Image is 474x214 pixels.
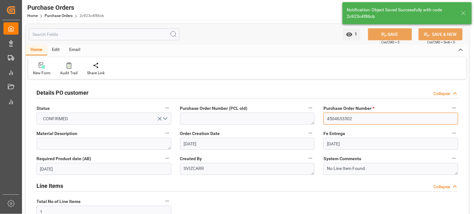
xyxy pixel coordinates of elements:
[323,163,458,175] textarea: No Line Item Found
[36,113,171,125] button: open menu
[353,31,357,37] span: 1
[434,183,450,190] div: Collapse
[180,163,315,175] textarea: SVIZCARR
[45,14,73,18] a: Purchase Orders
[323,155,361,162] span: System Comments
[163,104,171,112] button: Status
[306,129,315,137] button: Order Creation Date
[36,155,91,162] span: Required Product date (AB)
[450,154,458,162] button: System Comments
[36,105,50,112] span: Status
[36,163,171,175] input: DD-MM-YYYY
[36,130,77,137] span: Material Description
[163,129,171,137] button: Material Description
[306,154,315,162] button: Created By
[347,7,455,20] div: Notification: Object Saved Successfully with code 2c923c4f86cb
[33,70,51,76] div: New Form
[180,155,202,162] span: Created By
[180,138,315,150] input: DD-MM-YYYY
[323,105,374,112] span: Purchase Order Number
[27,3,104,12] div: Purchase Orders
[180,130,220,137] span: Order Creation Date
[419,28,463,40] button: SAVE & NEW
[36,198,80,205] span: Total No of Line Items
[450,129,458,137] button: Fe Entrega
[368,28,412,40] button: SAVE
[27,14,38,18] a: Home
[29,28,179,40] input: Search Fields
[323,130,345,137] span: Fe Entrega
[306,104,315,112] button: Purchase Order Number (PCL old)
[434,90,450,97] div: Collapse
[180,105,248,112] span: Purchase Order Number (PCL old)
[36,182,63,190] h2: Line Items
[382,40,400,45] span: Ctrl/CMD + S
[36,88,89,97] h2: Details PO customer
[163,154,171,162] button: Required Product date (AB)
[427,40,455,45] span: Ctrl/CMD + Shift + S
[64,45,85,55] div: Email
[47,45,64,55] div: Edit
[26,45,47,55] div: Home
[87,70,105,76] div: Share Link
[40,115,71,122] span: CONFIRMED
[323,138,458,150] input: DD-MM-YYYY
[343,28,361,40] button: open menu
[60,70,78,76] div: Audit Trail
[450,104,458,112] button: Purchase Order Number *
[163,197,171,205] button: Total No of Line Items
